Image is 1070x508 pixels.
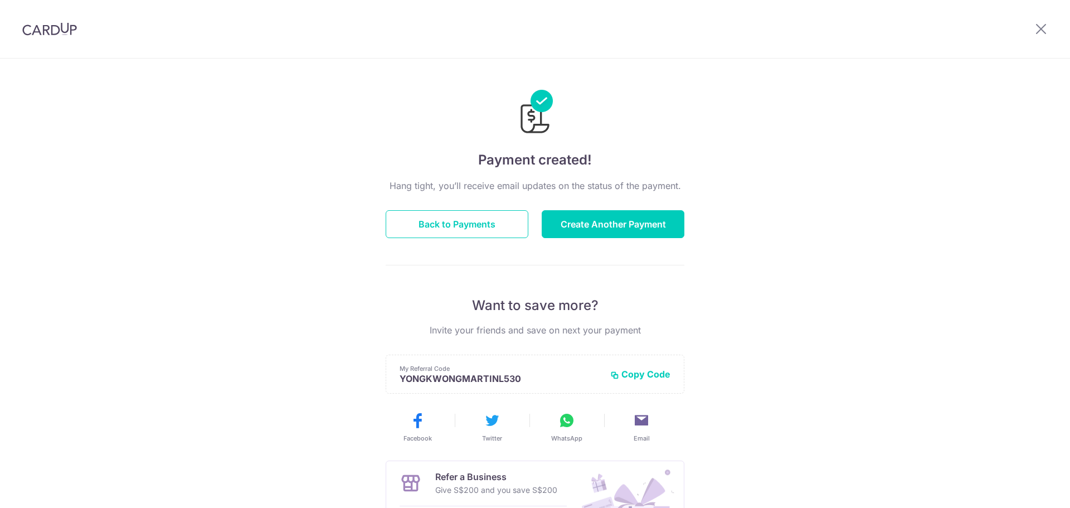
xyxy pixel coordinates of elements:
[386,150,684,170] h4: Payment created!
[22,22,77,36] img: CardUp
[386,210,528,238] button: Back to Payments
[385,412,450,443] button: Facebook
[459,412,525,443] button: Twitter
[400,373,601,384] p: YONGKWONGMARTINL530
[610,369,670,380] button: Copy Code
[551,434,582,443] span: WhatsApp
[609,412,674,443] button: Email
[517,90,553,137] img: Payments
[634,434,650,443] span: Email
[400,364,601,373] p: My Referral Code
[542,210,684,238] button: Create Another Payment
[386,323,684,337] p: Invite your friends and save on next your payment
[482,434,502,443] span: Twitter
[386,179,684,192] p: Hang tight, you’ll receive email updates on the status of the payment.
[403,434,432,443] span: Facebook
[435,483,557,497] p: Give S$200 and you save S$200
[386,297,684,315] p: Want to save more?
[534,412,600,443] button: WhatsApp
[435,470,557,483] p: Refer a Business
